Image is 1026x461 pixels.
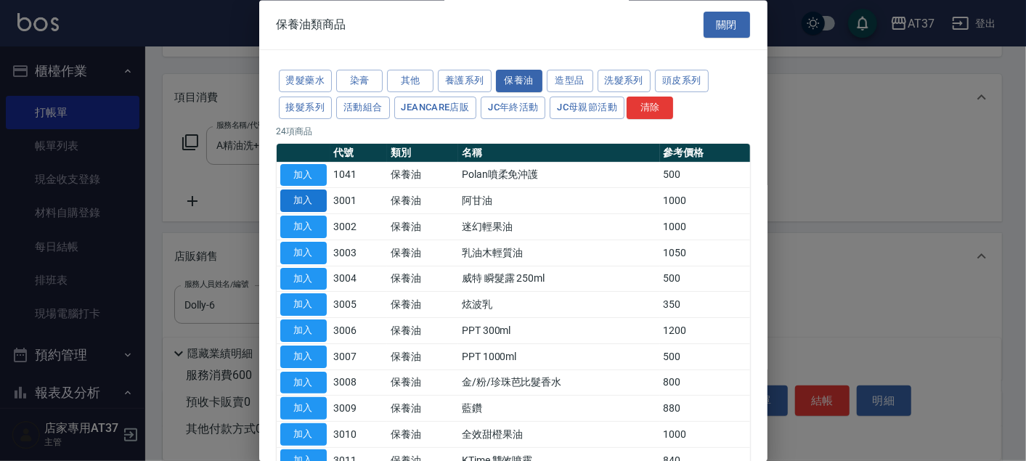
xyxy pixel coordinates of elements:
td: 保養油 [387,344,458,370]
td: Polan噴柔免沖護 [458,163,660,189]
button: 養護系列 [438,70,492,93]
button: 保養油 [496,70,542,93]
td: 炫波乳 [458,292,660,318]
td: 阿甘油 [458,188,660,214]
button: 加入 [280,164,327,187]
td: 1000 [660,422,750,448]
button: 燙髮藥水 [279,70,333,93]
button: JeanCare店販 [394,97,477,119]
td: 保養油 [387,370,458,396]
button: JC年終活動 [481,97,545,119]
th: 代號 [330,144,388,163]
td: 1050 [660,240,750,266]
button: 加入 [280,346,327,368]
td: 乳油木輕質油 [458,240,660,266]
button: 加入 [280,216,327,239]
button: 染膏 [336,70,383,93]
button: 洗髮系列 [598,70,651,93]
button: 加入 [280,242,327,264]
td: 保養油 [387,292,458,318]
button: 其他 [387,70,433,93]
td: 3007 [330,344,388,370]
button: 加入 [280,320,327,343]
td: 880 [660,396,750,422]
td: 500 [660,163,750,189]
td: 保養油 [387,214,458,240]
td: 迷幻輕果油 [458,214,660,240]
td: 800 [660,370,750,396]
button: 頭皮系列 [655,70,709,93]
td: 3005 [330,292,388,318]
td: PPT 1000ml [458,344,660,370]
td: 1041 [330,163,388,189]
td: 1000 [660,214,750,240]
button: 加入 [280,372,327,394]
button: 清除 [627,97,673,119]
td: 保養油 [387,318,458,344]
td: 3008 [330,370,388,396]
td: 3004 [330,266,388,293]
button: 活動組合 [336,97,390,119]
td: 3002 [330,214,388,240]
button: 加入 [280,268,327,290]
td: 藍鑽 [458,396,660,422]
td: 1000 [660,188,750,214]
td: 保養油 [387,422,458,448]
th: 名稱 [458,144,660,163]
td: 500 [660,344,750,370]
button: 加入 [280,294,327,317]
p: 24 項商品 [277,125,750,138]
td: 3003 [330,240,388,266]
td: 保養油 [387,240,458,266]
td: 3009 [330,396,388,422]
td: 3001 [330,188,388,214]
td: 金/粉/珍珠芭比髮香水 [458,370,660,396]
td: 1200 [660,318,750,344]
button: 接髮系列 [279,97,333,119]
td: 350 [660,292,750,318]
td: 保養油 [387,266,458,293]
button: JC母親節活動 [550,97,624,119]
td: 3006 [330,318,388,344]
td: 500 [660,266,750,293]
button: 關閉 [704,12,750,38]
td: 保養油 [387,188,458,214]
td: 全效甜橙果油 [458,422,660,448]
button: 造型品 [547,70,593,93]
span: 保養油類商品 [277,17,346,32]
td: 3010 [330,422,388,448]
button: 加入 [280,190,327,213]
button: 加入 [280,424,327,446]
td: 保養油 [387,163,458,189]
td: 威特 瞬髮露 250ml [458,266,660,293]
th: 參考價格 [660,144,750,163]
td: PPT 300ml [458,318,660,344]
button: 加入 [280,398,327,420]
td: 保養油 [387,396,458,422]
th: 類別 [387,144,458,163]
